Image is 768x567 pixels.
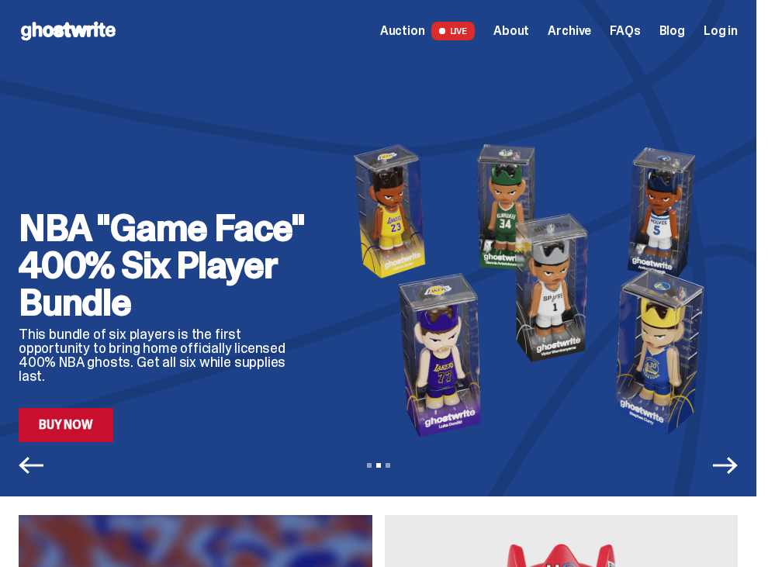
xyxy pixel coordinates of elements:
button: View slide 3 [386,463,390,468]
a: Log in [704,25,738,37]
a: Auction LIVE [380,22,475,40]
a: FAQs [610,25,640,37]
h2: NBA "Game Face" 400% Six Player Bundle [19,209,308,321]
span: LIVE [431,22,476,40]
button: Next [713,453,738,478]
span: Auction [380,25,425,37]
p: This bundle of six players is the first opportunity to bring home officially licensed 400% NBA gh... [19,327,308,383]
button: View slide 2 [376,463,381,468]
a: Buy Now [19,408,113,442]
a: Archive [548,25,591,37]
a: Blog [659,25,685,37]
img: NBA "Game Face" 400% Six Player Bundle [333,138,738,442]
button: Previous [19,453,43,478]
button: View slide 1 [367,463,372,468]
a: About [493,25,529,37]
